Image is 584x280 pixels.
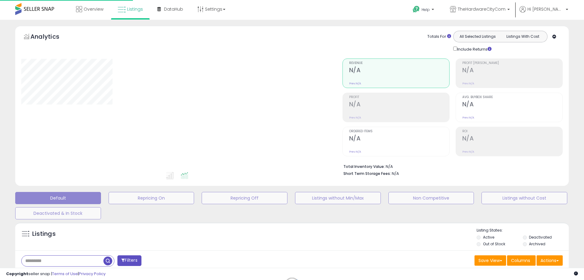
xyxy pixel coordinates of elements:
h2: N/A [349,135,449,143]
span: DataHub [164,6,183,12]
button: Listings With Cost [500,33,545,41]
span: Overview [84,6,103,12]
small: Prev: N/A [349,82,361,85]
strong: Copyright [6,271,28,277]
button: Non Competitive [388,192,474,204]
a: Help [408,1,440,20]
small: Prev: N/A [349,150,361,154]
a: Hi [PERSON_NAME] [520,6,568,20]
h2: N/A [462,101,562,109]
span: Profit [349,96,449,99]
span: Revenue [349,62,449,65]
div: seller snap | | [6,271,106,277]
h2: N/A [349,67,449,75]
span: Ordered Items [349,130,449,133]
span: N/A [392,171,399,176]
h2: N/A [349,101,449,109]
span: ROI [462,130,562,133]
h5: Analytics [30,32,71,42]
button: Repricing Off [202,192,287,204]
span: Avg. Buybox Share [462,96,562,99]
div: Totals For [427,34,451,40]
span: Profit [PERSON_NAME] [462,62,562,65]
small: Prev: N/A [462,82,474,85]
i: Get Help [412,5,420,13]
li: N/A [343,162,558,170]
span: Help [422,7,430,12]
h2: N/A [462,67,562,75]
h2: N/A [462,135,562,143]
span: Listings [127,6,143,12]
small: Prev: N/A [349,116,361,119]
button: Repricing On [109,192,194,204]
button: Deactivated & In Stock [15,207,101,219]
div: Include Returns [449,45,499,52]
button: Listings without Cost [481,192,567,204]
button: All Selected Listings [455,33,500,41]
b: Short Term Storage Fees: [343,171,391,176]
small: Prev: N/A [462,116,474,119]
button: Default [15,192,101,204]
span: TheHardwareCityCom [458,6,506,12]
button: Listings without Min/Max [295,192,381,204]
b: Total Inventory Value: [343,164,385,169]
span: Hi [PERSON_NAME] [527,6,564,12]
small: Prev: N/A [462,150,474,154]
